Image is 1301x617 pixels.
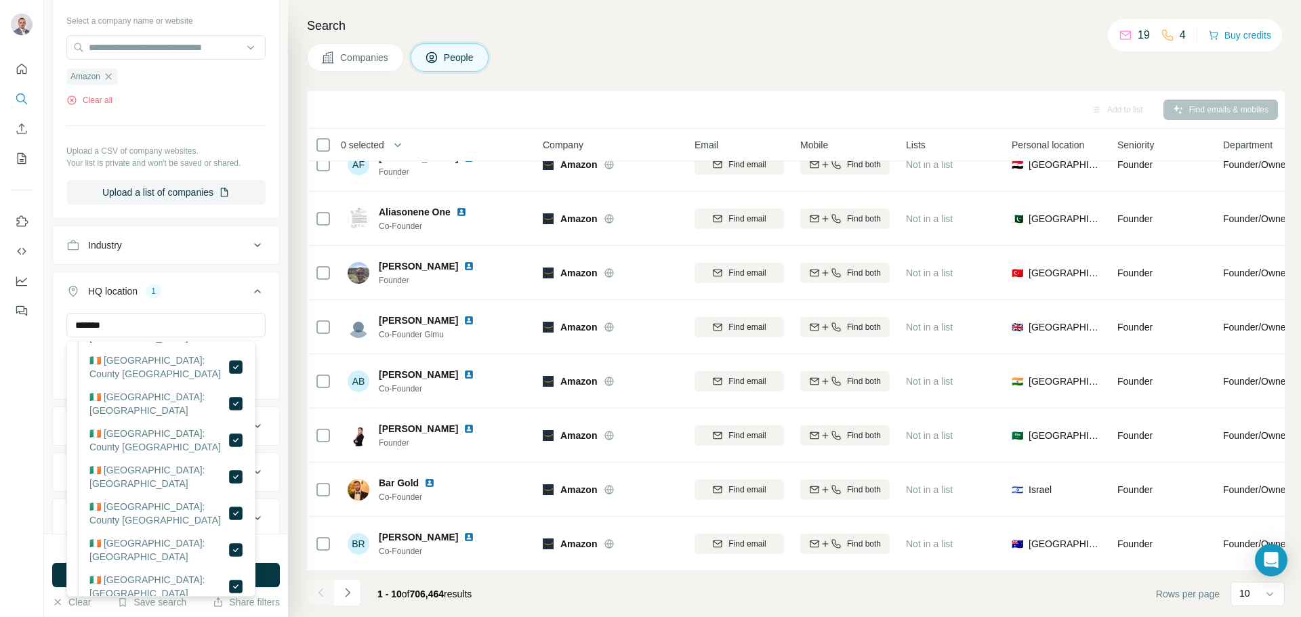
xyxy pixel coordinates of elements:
[543,138,583,152] span: Company
[348,262,369,284] img: Avatar
[1012,138,1084,152] span: Personal location
[88,238,122,252] div: Industry
[1117,538,1153,549] span: Founder
[66,94,112,106] button: Clear all
[463,532,474,542] img: LinkedIn logo
[800,209,890,229] button: Find both
[89,500,228,527] label: 🇮🇪 [GEOGRAPHIC_DATA]: County [GEOGRAPHIC_DATA]
[800,317,890,337] button: Find both
[728,429,766,442] span: Find email
[847,538,881,550] span: Find both
[377,589,472,599] span: results
[348,425,369,446] img: Avatar
[695,209,784,229] button: Find email
[543,159,554,170] img: Logo of Amazon
[379,205,451,219] span: Aliasonene One
[906,430,953,441] span: Not in a list
[348,370,369,392] div: AB
[906,376,953,387] span: Not in a list
[379,328,491,341] span: Co-Founder Gimu
[1029,212,1101,226] span: [GEOGRAPHIC_DATA]
[377,589,402,599] span: 1 - 10
[456,207,467,217] img: LinkedIn logo
[53,275,279,313] button: HQ location1
[379,383,491,395] span: Co-Founder
[348,533,369,555] div: BR
[89,536,228,563] label: 🇮🇪 [GEOGRAPHIC_DATA]: [GEOGRAPHIC_DATA]
[1012,375,1023,388] span: 🇮🇳
[906,484,953,495] span: Not in a list
[146,285,161,297] div: 1
[1208,26,1271,45] button: Buy credits
[543,484,554,495] img: Logo of Amazon
[11,146,33,171] button: My lists
[379,274,491,286] span: Founder
[53,502,279,534] button: Technologies
[847,267,881,279] span: Find both
[1223,320,1289,334] span: Founder/Owner
[348,208,369,230] img: Avatar
[307,16,1285,35] h4: Search
[463,369,474,380] img: LinkedIn logo
[1012,320,1023,334] span: 🇬🇧
[89,354,228,381] label: 🇮🇪 [GEOGRAPHIC_DATA]: County [GEOGRAPHIC_DATA]
[1255,544,1287,576] div: Open Intercom Messenger
[1117,430,1153,441] span: Founder
[1223,212,1289,226] span: Founder/Owner
[53,229,279,261] button: Industry
[1223,375,1289,388] span: Founder/Owner
[1223,483,1289,496] span: Founder/Owner
[213,595,280,609] button: Share filters
[379,220,483,232] span: Co-Founder
[1117,159,1153,170] span: Founder
[560,483,597,496] span: Amazon
[800,138,828,152] span: Mobile
[543,376,554,387] img: Logo of Amazon
[348,479,369,501] img: Avatar
[543,213,554,224] img: Logo of Amazon
[70,70,100,83] span: Amazon
[1012,266,1023,280] span: 🇹🇷
[1117,376,1153,387] span: Founder
[379,491,451,503] span: Co-Founder
[906,322,953,333] span: Not in a list
[695,480,784,500] button: Find email
[847,213,881,225] span: Find both
[728,484,766,496] span: Find email
[728,213,766,225] span: Find email
[847,484,881,496] span: Find both
[340,51,390,64] span: Companies
[66,180,266,205] button: Upload a list of companies
[11,269,33,293] button: Dashboard
[1029,320,1101,334] span: [GEOGRAPHIC_DATA]
[543,430,554,441] img: Logo of Amazon
[800,371,890,391] button: Find both
[847,158,881,171] span: Find both
[847,429,881,442] span: Find both
[1156,587,1220,601] span: Rows per page
[560,537,597,551] span: Amazon
[1180,27,1186,43] p: 4
[1117,322,1153,333] span: Founder
[906,268,953,278] span: Not in a list
[1117,213,1153,224] span: Founder
[1223,266,1289,280] span: Founder/Owner
[379,259,458,273] span: [PERSON_NAME]
[88,284,138,298] div: HQ location
[1029,429,1101,442] span: [GEOGRAPHIC_DATA]
[728,321,766,333] span: Find email
[379,166,491,178] span: Founder
[1239,587,1250,600] p: 10
[379,368,458,381] span: [PERSON_NAME]
[543,322,554,333] img: Logo of Amazon
[1029,266,1101,280] span: [GEOGRAPHIC_DATA]
[341,138,384,152] span: 0 selected
[1138,27,1150,43] p: 19
[1012,212,1023,226] span: 🇵🇰
[11,209,33,234] button: Use Surfe on LinkedIn
[800,263,890,283] button: Find both
[695,138,718,152] span: Email
[379,476,419,490] span: Bar Gold
[463,315,474,326] img: LinkedIn logo
[906,538,953,549] span: Not in a list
